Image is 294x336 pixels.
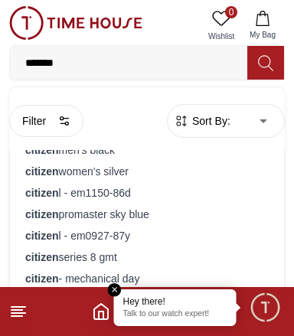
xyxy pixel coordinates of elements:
[108,283,122,297] em: Close tooltip
[92,302,110,321] a: Home
[243,29,282,41] span: My Bag
[19,182,275,204] div: l - em1150-86d
[19,246,275,268] div: series 8 gmt
[19,268,275,289] div: - mechanical day
[25,187,59,199] strong: citizen
[225,6,237,18] span: 0
[123,295,227,308] div: Hey there!
[202,6,240,45] a: 0Wishlist
[25,165,59,178] strong: citizen
[25,208,59,220] strong: citizen
[189,113,230,129] span: Sort By:
[9,6,142,40] img: ...
[19,161,275,182] div: women's silver
[25,251,59,263] strong: citizen
[25,144,59,156] strong: citizen
[240,6,285,45] button: My Bag
[174,113,230,129] button: Sort By:
[123,309,227,320] p: Talk to our watch expert!
[19,139,275,161] div: men's black
[25,272,59,285] strong: citizen
[19,225,275,246] div: l - em0927-87y
[25,230,59,242] strong: citizen
[202,31,240,42] span: Wishlist
[249,291,283,325] div: Chat Widget
[19,204,275,225] div: promaster sky blue
[9,105,83,137] button: Filter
